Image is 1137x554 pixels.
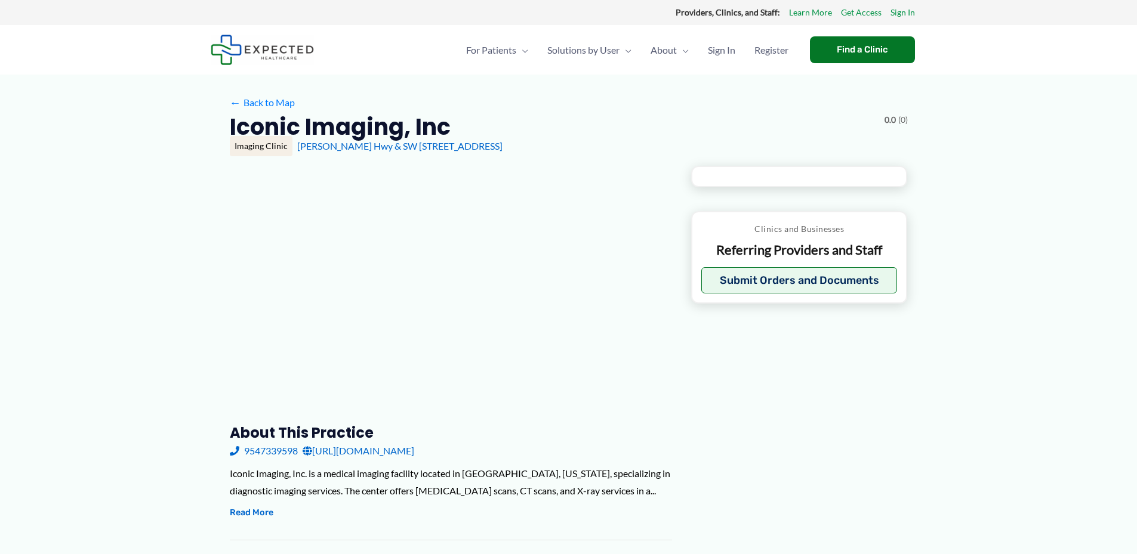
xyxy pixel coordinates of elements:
span: For Patients [466,29,516,71]
a: For PatientsMenu Toggle [457,29,538,71]
a: Learn More [789,5,832,20]
a: 9547339598 [230,442,298,460]
button: Read More [230,506,273,520]
span: Menu Toggle [620,29,631,71]
a: Sign In [891,5,915,20]
span: ← [230,97,241,108]
span: Register [754,29,788,71]
h3: About this practice [230,423,672,442]
nav: Primary Site Navigation [457,29,798,71]
a: [PERSON_NAME] Hwy & SW [STREET_ADDRESS] [297,140,503,151]
span: Menu Toggle [516,29,528,71]
h2: Iconic Imaging, Inc [230,112,451,141]
a: AboutMenu Toggle [641,29,698,71]
a: Get Access [841,5,882,20]
a: ←Back to Map [230,94,295,112]
img: Expected Healthcare Logo - side, dark font, small [211,35,314,65]
a: [URL][DOMAIN_NAME] [303,442,414,460]
div: Iconic Imaging, Inc. is a medical imaging facility located in [GEOGRAPHIC_DATA], [US_STATE], spec... [230,465,672,500]
span: Menu Toggle [677,29,689,71]
a: Find a Clinic [810,36,915,63]
span: About [651,29,677,71]
p: Referring Providers and Staff [701,242,898,259]
div: Imaging Clinic [230,136,292,156]
p: Clinics and Businesses [701,221,898,237]
a: Register [745,29,798,71]
a: Solutions by UserMenu Toggle [538,29,641,71]
span: 0.0 [885,112,896,128]
span: (0) [898,112,908,128]
strong: Providers, Clinics, and Staff: [676,7,780,17]
a: Sign In [698,29,745,71]
span: Solutions by User [547,29,620,71]
span: Sign In [708,29,735,71]
button: Submit Orders and Documents [701,267,898,293]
